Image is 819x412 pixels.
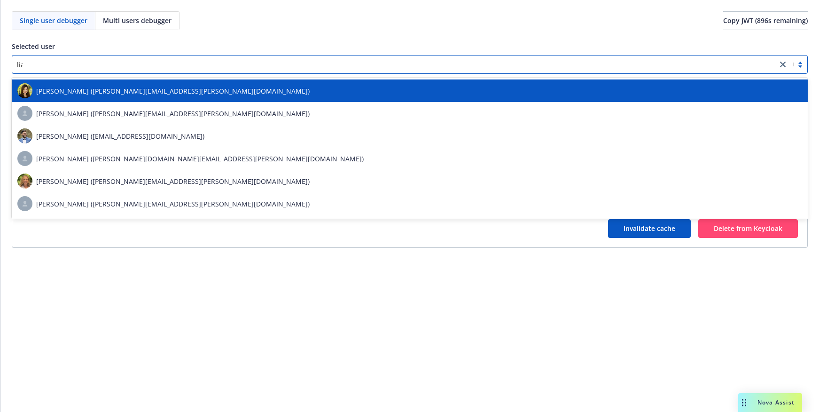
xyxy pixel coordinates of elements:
div: Drag to move [738,393,750,412]
span: Multi users debugger [103,16,172,25]
img: photo [17,128,32,143]
span: Nova Assist [757,398,795,406]
button: Copy JWT (896s remaining) [723,11,808,30]
span: [PERSON_NAME] ([PERSON_NAME][EMAIL_ADDRESS][PERSON_NAME][DOMAIN_NAME]) [36,176,310,186]
span: [PERSON_NAME] ([PERSON_NAME][EMAIL_ADDRESS][PERSON_NAME][DOMAIN_NAME]) [36,86,310,96]
span: Single user debugger [20,16,87,25]
span: Selected user [12,42,55,51]
img: photo [17,83,32,98]
span: [PERSON_NAME] ([PERSON_NAME][DOMAIN_NAME][EMAIL_ADDRESS][PERSON_NAME][DOMAIN_NAME]) [36,154,364,164]
span: [PERSON_NAME] ([EMAIL_ADDRESS][DOMAIN_NAME]) [36,131,204,141]
span: Copy JWT ( 896 s remaining) [723,16,808,25]
span: [PERSON_NAME] ([PERSON_NAME][EMAIL_ADDRESS][PERSON_NAME][DOMAIN_NAME]) [36,109,310,119]
span: Delete from Keycloak [714,224,782,233]
button: Delete from Keycloak [698,219,798,238]
span: Invalidate cache [624,224,675,233]
span: [PERSON_NAME] ([PERSON_NAME][EMAIL_ADDRESS][PERSON_NAME][DOMAIN_NAME]) [36,199,310,209]
button: Nova Assist [738,393,802,412]
a: close [777,59,788,70]
img: photo [17,174,32,189]
button: Invalidate cache [608,219,691,238]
